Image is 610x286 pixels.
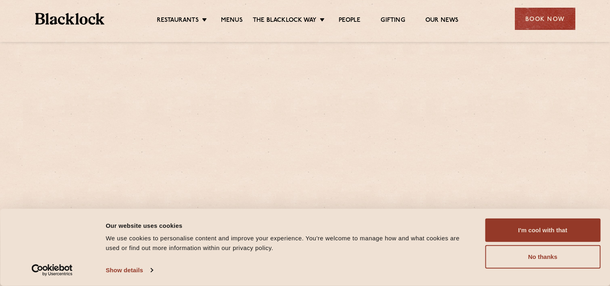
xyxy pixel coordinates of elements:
[106,221,467,230] div: Our website uses cookies
[106,264,152,276] a: Show details
[106,233,467,253] div: We use cookies to personalise content and improve your experience. You're welcome to manage how a...
[339,17,360,25] a: People
[425,17,459,25] a: Our News
[253,17,316,25] a: The Blacklock Way
[515,8,575,30] div: Book Now
[485,219,600,242] button: I'm cool with that
[157,17,199,25] a: Restaurants
[221,17,243,25] a: Menus
[35,13,105,25] img: BL_Textured_Logo-footer-cropped.svg
[17,264,87,276] a: Usercentrics Cookiebot - opens in a new window
[485,245,600,269] button: No thanks
[381,17,405,25] a: Gifting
